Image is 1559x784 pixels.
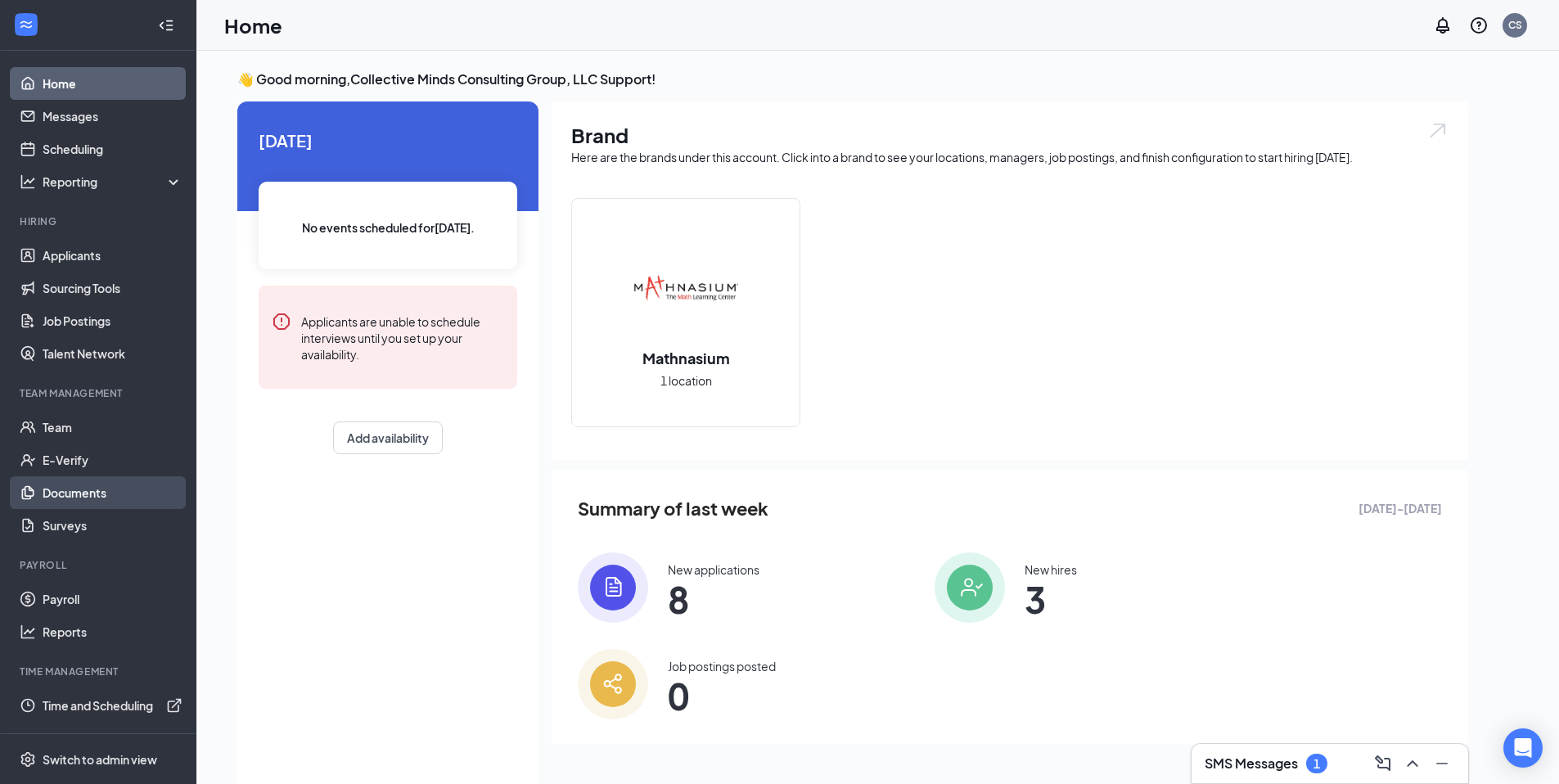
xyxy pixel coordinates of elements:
[668,584,759,614] span: 8
[1370,750,1396,777] button: ComposeMessage
[571,121,1449,149] h1: Brand
[43,133,182,165] a: Scheduling
[1503,728,1543,768] div: Open Intercom Messenger
[1469,16,1489,35] svg: QuestionInfo
[224,11,282,39] h1: Home
[20,386,179,400] div: Team Management
[20,214,179,228] div: Hiring
[1399,750,1426,777] button: ChevronUp
[302,219,475,237] span: No events scheduled for [DATE] .
[43,476,182,509] a: Documents
[43,272,182,304] a: Sourcing Tools
[272,312,291,331] svg: Error
[259,128,517,153] span: [DATE]
[18,16,34,33] svg: WorkstreamLogo
[1358,499,1442,517] span: [DATE] - [DATE]
[578,552,648,623] img: icon
[626,348,746,368] h2: Mathnasium
[1313,757,1320,771] div: 1
[43,411,182,444] a: Team
[1373,754,1393,773] svg: ComposeMessage
[43,173,183,190] div: Reporting
[43,751,157,768] div: Switch to admin view
[1508,18,1522,32] div: CS
[668,658,776,674] div: Job postings posted
[43,337,182,370] a: Talent Network
[1432,754,1452,773] svg: Minimize
[43,239,182,272] a: Applicants
[935,552,1005,623] img: icon
[333,421,443,454] button: Add availability
[20,558,179,572] div: Payroll
[1427,121,1449,140] img: open.6027fd2a22e1237b5b06.svg
[43,509,182,542] a: Surveys
[668,561,759,578] div: New applications
[633,237,738,341] img: Mathnasium
[20,665,179,678] div: TIME MANAGEMENT
[301,312,504,363] div: Applicants are unable to schedule interviews until you set up your availability.
[1025,584,1077,614] span: 3
[20,173,36,190] svg: Analysis
[43,304,182,337] a: Job Postings
[43,615,182,648] a: Reports
[578,649,648,719] img: icon
[578,494,768,523] span: Summary of last week
[237,70,1468,88] h3: 👋 Good morning, Collective Minds Consulting Group, LLC Support !
[1205,755,1298,773] h3: SMS Messages
[1025,561,1077,578] div: New hires
[158,17,174,34] svg: Collapse
[571,149,1449,165] div: Here are the brands under this account. Click into a brand to see your locations, managers, job p...
[20,751,36,768] svg: Settings
[1429,750,1455,777] button: Minimize
[43,67,182,100] a: Home
[43,583,182,615] a: Payroll
[1403,754,1422,773] svg: ChevronUp
[43,444,182,476] a: E-Verify
[660,372,712,390] span: 1 location
[43,689,182,722] a: Time and SchedulingExternalLink
[1433,16,1453,35] svg: Notifications
[668,681,776,710] span: 0
[43,100,182,133] a: Messages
